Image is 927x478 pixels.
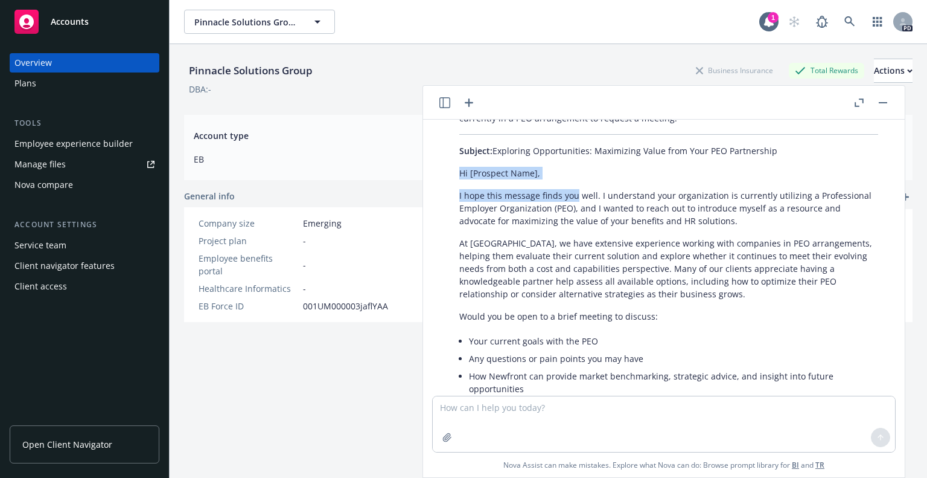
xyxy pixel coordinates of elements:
div: Client access [14,277,67,296]
span: Pinnacle Solutions Group [194,16,299,28]
span: Account type [194,129,534,142]
div: Pinnacle Solutions Group [184,63,317,79]
li: Any questions or pain points you may have [469,350,878,367]
div: Client navigator features [14,256,115,276]
div: Nova compare [14,175,73,195]
div: Project plan [199,234,298,247]
button: Actions [874,59,913,83]
a: Report a Bug [810,10,834,34]
span: - [303,282,306,295]
a: TR [815,460,824,470]
div: Actions [874,59,913,82]
p: At [GEOGRAPHIC_DATA], we have extensive experience working with companies in PEO arrangements, he... [459,237,878,300]
span: - [303,234,306,247]
p: Would you be open to a brief meeting to discuss: [459,310,878,323]
a: Start snowing [782,10,806,34]
a: Service team [10,236,159,255]
div: Plans [14,74,36,93]
a: BI [792,460,799,470]
span: General info [184,190,235,202]
a: Overview [10,53,159,73]
span: Nova Assist can make mistakes. Explore what Nova can do: Browse prompt library for and [503,453,824,477]
a: Manage files [10,155,159,174]
div: Service team [14,236,66,255]
a: Client navigator features [10,256,159,276]
a: Client access [10,277,159,296]
a: add [898,190,913,204]
div: Account settings [10,219,159,231]
p: Exploring Opportunities: Maximizing Value from Your PEO Partnership [459,144,878,157]
div: Company size [199,217,298,230]
div: Total Rewards [789,63,864,78]
span: Open Client Navigator [22,438,112,451]
div: Employee benefits portal [199,252,298,277]
p: Hi [Prospect Name], [459,167,878,179]
a: Accounts [10,5,159,39]
div: DBA: - [189,83,211,95]
span: Emerging [303,217,342,230]
span: 001UM000003jaflYAA [303,300,388,312]
li: How Newfront can provide market benchmarking, strategic advice, and insight into future opportuni... [469,367,878,398]
li: Your current goals with the PEO [469,332,878,350]
a: Nova compare [10,175,159,195]
div: Manage files [14,155,66,174]
p: I hope this message finds you well. I understand your organization is currently utilizing a Profe... [459,189,878,227]
div: Overview [14,53,52,73]
span: Subject: [459,145,492,157]
span: - [303,259,306,271]
div: Business Insurance [690,63,779,78]
div: Healthcare Informatics [199,282,298,295]
div: EB Force ID [199,300,298,312]
span: Accounts [51,17,89,27]
a: Switch app [865,10,890,34]
div: Employee experience builder [14,134,133,153]
button: Pinnacle Solutions Group [184,10,335,34]
span: EB [194,153,534,166]
a: Search [838,10,862,34]
div: Tools [10,117,159,129]
a: Employee experience builder [10,134,159,153]
a: Plans [10,74,159,93]
div: 1 [768,12,779,23]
